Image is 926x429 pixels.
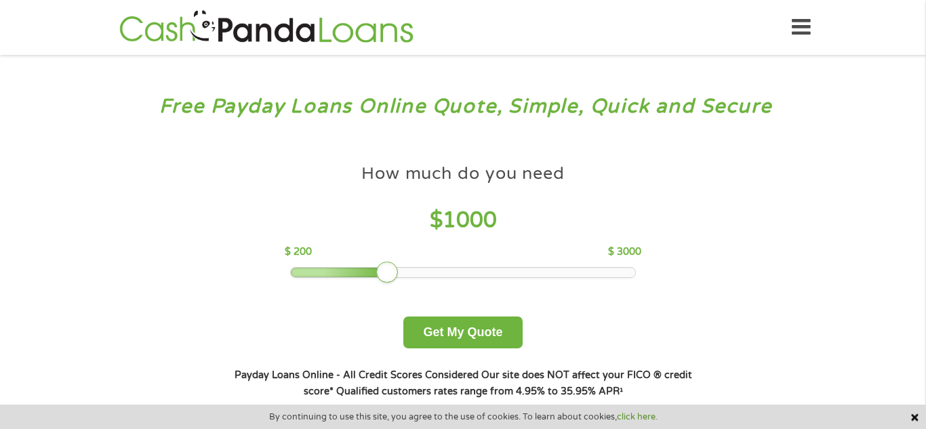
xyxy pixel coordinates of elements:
[608,245,641,260] p: $ 3000
[617,411,658,422] a: click here.
[115,8,418,47] img: GetLoanNow Logo
[304,369,692,397] strong: Our site does NOT affect your FICO ® credit score*
[336,386,623,397] strong: Qualified customers rates range from 4.95% to 35.95% APR¹
[269,412,658,422] span: By continuing to use this site, you agree to the use of cookies. To learn about cookies,
[403,316,522,348] button: Get My Quote
[285,207,641,234] h4: $
[39,94,887,119] h3: Free Payday Loans Online Quote, Simple, Quick and Secure
[443,207,497,233] span: 1000
[361,163,565,185] h4: How much do you need
[285,245,312,260] p: $ 200
[235,369,479,381] strong: Payday Loans Online - All Credit Scores Considered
